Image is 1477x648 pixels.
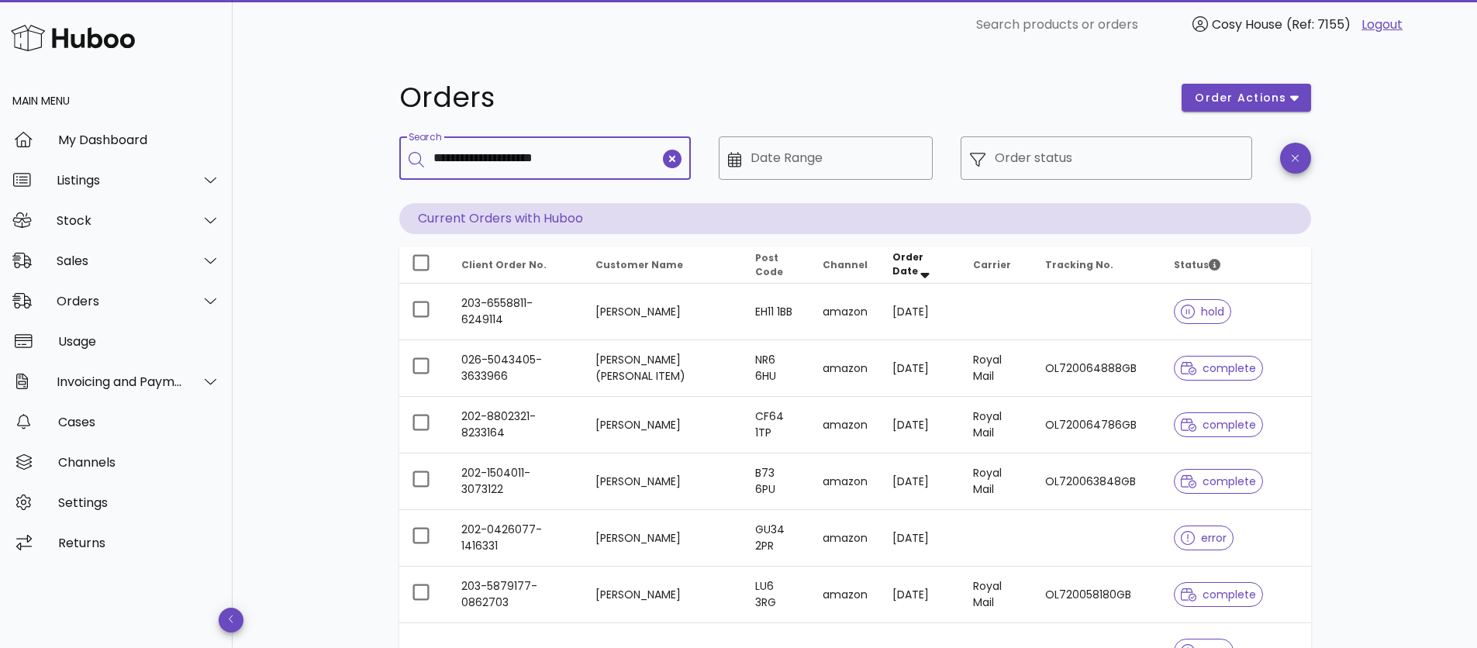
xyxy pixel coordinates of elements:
td: LU6 3RG [743,567,810,623]
div: My Dashboard [58,133,220,147]
td: Royal Mail [961,567,1034,623]
span: complete [1181,589,1256,600]
td: [DATE] [880,567,961,623]
td: OL720064786GB [1033,397,1161,453]
td: [DATE] [880,397,961,453]
div: Stock [57,213,183,228]
td: [PERSON_NAME] [583,453,743,510]
td: amazon [810,453,880,510]
td: 203-6558811-6249114 [449,284,583,340]
td: [DATE] [880,510,961,567]
td: OL720063848GB [1033,453,1161,510]
span: Client Order No. [461,258,547,271]
button: order actions [1182,84,1310,112]
label: Search [409,132,441,143]
td: amazon [810,567,880,623]
div: Channels [58,455,220,470]
td: amazon [810,397,880,453]
td: Royal Mail [961,340,1034,397]
span: complete [1181,363,1256,374]
td: [PERSON_NAME] [583,284,743,340]
th: Post Code [743,246,810,284]
td: 202-0426077-1416331 [449,510,583,567]
td: NR6 6HU [743,340,810,397]
td: 202-1504011-3073122 [449,453,583,510]
td: [DATE] [880,340,961,397]
span: Cosy House [1212,16,1282,33]
th: Channel [810,246,880,284]
td: OL720064888GB [1033,340,1161,397]
span: Tracking No. [1045,258,1113,271]
td: CF64 1TP [743,397,810,453]
span: hold [1181,306,1224,317]
td: amazon [810,510,880,567]
div: Cases [58,415,220,429]
h1: Orders [399,84,1164,112]
div: Usage [58,334,220,349]
th: Order Date: Sorted descending. Activate to remove sorting. [880,246,961,284]
th: Customer Name [583,246,743,284]
td: OL720058180GB [1033,567,1161,623]
div: Listings [57,173,183,188]
td: EH11 1BB [743,284,810,340]
span: order actions [1194,90,1287,106]
td: [PERSON_NAME] [583,397,743,453]
div: Sales [57,253,183,268]
th: Carrier [961,246,1034,284]
td: B73 6PU [743,453,810,510]
span: (Ref: 7155) [1286,16,1351,33]
td: amazon [810,340,880,397]
td: [DATE] [880,453,961,510]
td: [PERSON_NAME] (PERSONAL ITEM) [583,340,743,397]
img: Huboo Logo [11,21,135,54]
span: Status [1174,258,1220,271]
td: 202-8802321-8233164 [449,397,583,453]
span: Channel [823,258,868,271]
span: complete [1181,419,1256,430]
span: Carrier [973,258,1011,271]
span: error [1181,533,1227,543]
td: 203-5879177-0862703 [449,567,583,623]
td: [DATE] [880,284,961,340]
button: clear icon [663,150,682,168]
td: amazon [810,284,880,340]
td: Royal Mail [961,453,1034,510]
td: Royal Mail [961,397,1034,453]
td: [PERSON_NAME] [583,510,743,567]
th: Status [1161,246,1310,284]
span: Post Code [755,251,783,278]
p: Current Orders with Huboo [399,203,1311,234]
th: Client Order No. [449,246,583,284]
th: Tracking No. [1033,246,1161,284]
td: 026-5043405-3633966 [449,340,583,397]
a: Logout [1361,16,1403,34]
span: Order Date [892,250,923,277]
div: Settings [58,495,220,510]
td: GU34 2PR [743,510,810,567]
span: Customer Name [595,258,683,271]
td: [PERSON_NAME] [583,567,743,623]
div: Returns [58,536,220,550]
span: complete [1181,476,1256,487]
div: Invoicing and Payments [57,374,183,389]
div: Orders [57,294,183,308]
